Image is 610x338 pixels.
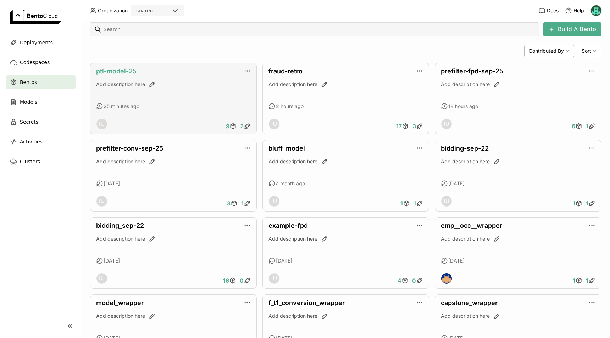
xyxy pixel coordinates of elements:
span: [DATE] [276,258,292,264]
div: Add description here [268,81,423,88]
a: 1 [412,196,425,210]
div: Add description here [268,158,423,165]
a: 1 [584,196,597,210]
span: 2 [240,123,244,130]
div: Add description here [96,312,251,320]
span: 9 [226,123,229,130]
a: Bentos [6,75,76,89]
span: Help [573,7,584,14]
a: 1 [584,119,597,133]
span: 1 [414,200,416,207]
span: a month ago [276,180,305,187]
span: 16 [223,277,229,284]
div: Internal User [96,273,107,284]
span: Deployments [20,38,53,47]
div: Internal User [441,118,452,130]
a: prefilter-conv-sep-25 [96,145,163,152]
div: Internal User [96,196,107,207]
span: 18 hours ago [448,103,478,109]
div: IU [441,119,452,129]
a: model_wrapper [96,299,144,306]
span: Organization [98,7,128,14]
div: IU [96,119,107,129]
img: Nhan Le [591,5,601,16]
div: Internal User [268,273,280,284]
a: fraud-retro [268,67,303,75]
span: 25 minutes ago [104,103,139,109]
button: Build A Bento [543,22,601,36]
span: Bentos [20,78,37,86]
span: [DATE] [448,180,465,187]
a: f_t1_conversion_wrapper [268,299,345,306]
span: 1 [586,277,588,284]
a: Models [6,95,76,109]
span: Models [20,98,37,106]
div: IU [96,273,107,284]
div: Add description here [441,81,595,88]
span: 1 [241,200,244,207]
div: Add description here [268,312,423,320]
div: Internal User [268,118,280,130]
span: 2 hours ago [276,103,304,109]
div: Contributed By [524,45,574,57]
span: 4 [398,277,401,284]
a: 0 [410,274,425,288]
span: 1 [586,123,588,130]
div: IU [96,196,107,207]
div: Add description here [441,312,595,320]
span: 0 [412,277,416,284]
span: Codespaces [20,58,50,67]
a: Secrets [6,115,76,129]
span: [DATE] [104,258,120,264]
span: 0 [240,277,244,284]
span: Contributed By [529,48,564,54]
span: 1 [400,200,403,207]
span: 6 [572,123,575,130]
div: Add description here [96,81,251,88]
a: 1 [239,196,253,210]
a: Docs [538,7,559,14]
a: 6 [570,119,584,133]
img: Max Forlini [441,273,452,284]
a: 1 [584,274,597,288]
a: bidding-sep-22 [441,145,489,152]
a: Activities [6,135,76,149]
span: Docs [547,7,559,14]
div: Add description here [96,158,251,165]
a: 4 [396,274,410,288]
a: 3 [411,119,425,133]
div: Add description here [96,235,251,242]
span: 1 [573,200,575,207]
a: 3 [225,196,239,210]
div: Internal User [268,196,280,207]
div: Internal User [441,196,452,207]
span: [DATE] [448,258,465,264]
div: IU [441,196,452,207]
input: Search [103,24,536,35]
a: Clusters [6,154,76,169]
span: 3 [412,123,416,130]
div: Help [565,7,584,14]
a: ptl-model-25 [96,67,137,75]
div: Add description here [268,235,423,242]
a: 2 [238,119,253,133]
a: 17 [394,119,411,133]
a: 1 [571,196,584,210]
span: Clusters [20,157,40,166]
img: logo [10,10,61,24]
div: Internal User [96,118,107,130]
div: soaren [136,7,153,14]
span: 3 [227,200,231,207]
div: Sort [577,45,601,57]
a: bidding_sep-22 [96,222,144,229]
a: 9 [224,119,238,133]
a: Deployments [6,35,76,50]
span: Activities [20,137,43,146]
div: Add description here [441,235,595,242]
div: IU [269,119,279,129]
a: prefilter-fpd-sep-25 [441,67,503,75]
a: bluff_model [268,145,305,152]
span: Secrets [20,118,38,126]
a: 16 [221,274,238,288]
